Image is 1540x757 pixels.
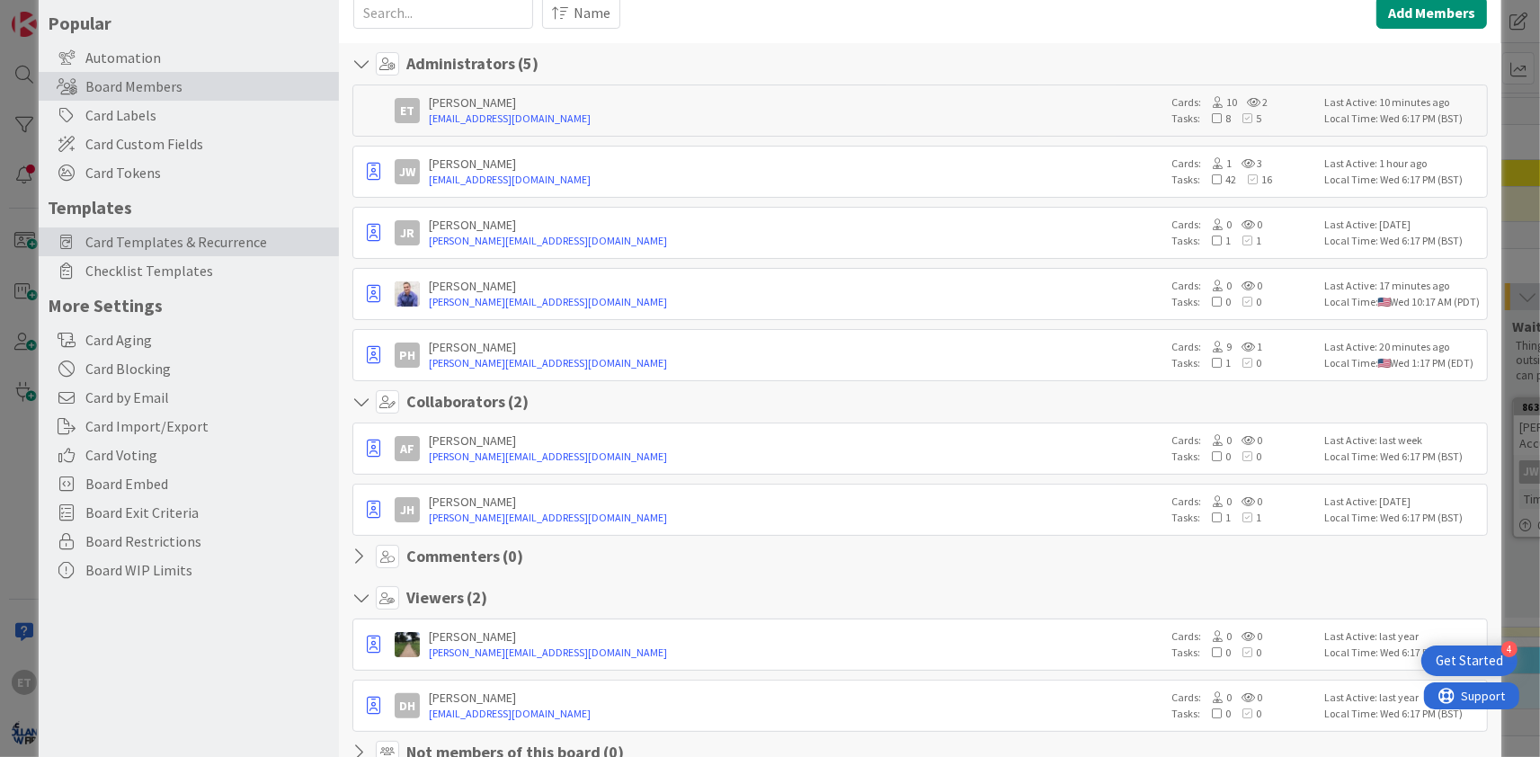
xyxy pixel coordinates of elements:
span: 0 [1200,450,1231,463]
div: Cards: [1171,339,1315,355]
h5: Templates [48,196,330,218]
span: Board Restrictions [85,530,330,552]
div: Last Active: last year [1324,628,1482,645]
span: 0 [1201,629,1232,643]
span: 0 [1200,295,1231,308]
h4: Viewers [406,588,487,608]
a: [PERSON_NAME][EMAIL_ADDRESS][DOMAIN_NAME] [429,233,1162,249]
div: Local Time: Wed 6:17 PM (BST) [1324,510,1482,526]
span: Card Tokens [85,162,330,183]
div: Cards: [1171,156,1315,172]
div: Last Active: last week [1324,432,1482,449]
span: 0 [1201,218,1232,231]
div: Cards: [1171,690,1315,706]
div: DH [395,693,420,718]
div: Last Active: 1 hour ago [1324,156,1482,172]
span: 1 [1231,511,1261,524]
img: us.png [1378,359,1390,368]
span: 2 [1237,95,1268,109]
span: Name [574,2,610,23]
div: Local Time: Wed 1:17 PM (EDT) [1324,355,1482,371]
div: Tasks: [1171,355,1315,371]
span: 0 [1232,279,1262,292]
span: Card Templates & Recurrence [85,231,330,253]
span: 5 [1231,111,1261,125]
div: Local Time: Wed 10:17 AM (PDT) [1324,294,1482,310]
img: us.png [1378,298,1390,307]
div: Tasks: [1171,645,1315,661]
div: Tasks: [1171,172,1315,188]
span: 0 [1231,295,1261,308]
div: [PERSON_NAME] [429,94,1162,111]
a: [PERSON_NAME][EMAIL_ADDRESS][DOMAIN_NAME] [429,355,1162,371]
h4: Administrators [406,54,539,74]
span: 3 [1232,156,1262,170]
div: Last Active: 10 minutes ago [1324,94,1482,111]
span: 1 [1200,511,1231,524]
span: 0 [1232,433,1262,447]
div: [PERSON_NAME] [429,628,1162,645]
h4: Collaborators [406,392,529,412]
div: ET [395,98,420,123]
div: AF [395,436,420,461]
div: JW [395,159,420,184]
div: Tasks: [1171,706,1315,722]
div: Local Time: Wed 6:17 PM (BST) [1324,233,1482,249]
span: 0 [1201,494,1232,508]
span: 1 [1201,156,1232,170]
span: 0 [1200,707,1231,720]
span: Board Embed [85,473,330,494]
h4: Commenters [406,547,523,566]
span: 8 [1200,111,1231,125]
span: 0 [1231,646,1261,659]
span: 9 [1201,340,1232,353]
div: Card Blocking [39,354,339,383]
span: Card by Email [85,387,330,408]
div: Board WIP Limits [39,556,339,584]
div: Last Active: [DATE] [1324,217,1482,233]
div: Tasks: [1171,233,1315,249]
span: Card Voting [85,444,330,466]
span: 0 [1232,690,1262,704]
div: [PERSON_NAME] [429,432,1162,449]
div: Cards: [1171,94,1315,111]
div: Local Time: Wed 6:17 PM (BST) [1324,645,1482,661]
span: 1 [1232,340,1262,353]
div: PH [395,343,420,368]
span: 1 [1231,234,1261,247]
div: JH [395,497,420,522]
div: Last Active: 17 minutes ago [1324,278,1482,294]
div: [PERSON_NAME] [429,494,1162,510]
span: Card Custom Fields [85,133,330,155]
span: 0 [1200,646,1231,659]
span: 1 [1200,356,1231,370]
div: Cards: [1171,217,1315,233]
a: [PERSON_NAME][EMAIL_ADDRESS][DOMAIN_NAME] [429,645,1162,661]
a: [EMAIL_ADDRESS][DOMAIN_NAME] [429,706,1162,722]
span: Board Exit Criteria [85,502,330,523]
img: JG [395,281,420,307]
span: 0 [1232,218,1262,231]
div: Cards: [1171,494,1315,510]
span: ( 2 ) [467,587,487,608]
span: 0 [1201,433,1232,447]
span: ( 0 ) [503,546,523,566]
div: Last Active: 20 minutes ago [1324,339,1482,355]
span: 0 [1232,629,1262,643]
div: [PERSON_NAME] [429,339,1162,355]
div: Cards: [1171,432,1315,449]
span: 0 [1231,450,1261,463]
div: Open Get Started checklist, remaining modules: 4 [1421,646,1518,676]
a: [PERSON_NAME][EMAIL_ADDRESS][DOMAIN_NAME] [429,449,1162,465]
div: [PERSON_NAME] [429,217,1162,233]
span: ( 5 ) [518,53,539,74]
div: JR [395,220,420,245]
h5: More Settings [48,294,330,316]
div: Last Active: last year [1324,690,1482,706]
div: Tasks: [1171,294,1315,310]
div: Card Labels [39,101,339,129]
div: Get Started [1436,652,1503,670]
a: [PERSON_NAME][EMAIL_ADDRESS][DOMAIN_NAME] [429,294,1162,310]
span: 42 [1200,173,1236,186]
div: Cards: [1171,628,1315,645]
